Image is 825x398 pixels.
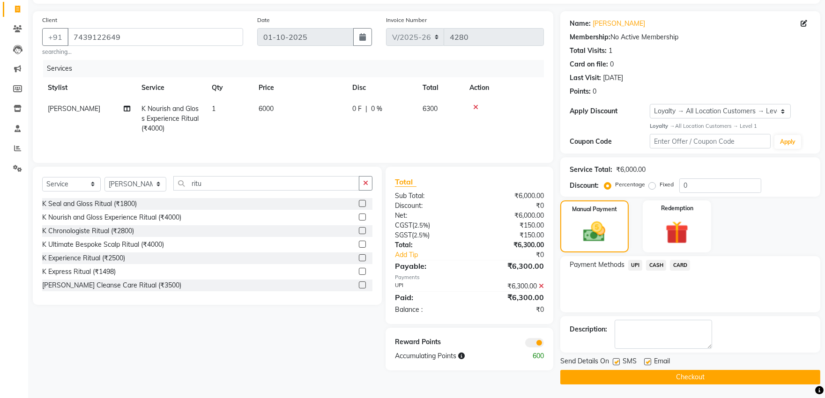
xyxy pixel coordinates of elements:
[414,221,428,229] span: 2.5%
[464,77,544,98] th: Action
[347,77,417,98] th: Disc
[395,273,543,281] div: Payments
[206,77,253,98] th: Qty
[173,176,359,191] input: Search or Scan
[660,180,674,189] label: Fixed
[388,260,469,272] div: Payable:
[570,106,650,116] div: Apply Discount
[650,122,811,130] div: All Location Customers → Level 1
[650,134,771,148] input: Enter Offer / Coupon Code
[388,230,469,240] div: ( )
[570,260,624,270] span: Payment Methods
[510,351,551,361] div: 600
[388,201,469,211] div: Discount:
[570,59,608,69] div: Card on file:
[48,104,100,113] span: [PERSON_NAME]
[593,19,645,29] a: [PERSON_NAME]
[615,180,645,189] label: Percentage
[570,87,591,96] div: Points:
[42,226,134,236] div: K Chronologiste Ritual (₹2800)
[42,28,68,46] button: +91
[469,292,551,303] div: ₹6,300.00
[650,123,675,129] strong: Loyalty →
[42,213,181,222] div: K Nourish and Gloss Experience Ritual (₹4000)
[469,191,551,201] div: ₹6,000.00
[395,231,412,239] span: SGST
[623,356,637,368] span: SMS
[42,77,136,98] th: Stylist
[469,211,551,221] div: ₹6,000.00
[42,48,243,56] small: searching...
[570,46,607,56] div: Total Visits:
[43,60,551,77] div: Services
[42,16,57,24] label: Client
[388,191,469,201] div: Sub Total:
[141,104,199,133] span: K Nourish and Gloss Experience Ritual (₹4000)
[388,337,469,347] div: Reward Points
[570,324,607,334] div: Description:
[570,19,591,29] div: Name:
[603,73,623,83] div: [DATE]
[670,260,690,271] span: CARD
[253,77,347,98] th: Price
[560,370,820,384] button: Checkout
[469,221,551,230] div: ₹150.00
[42,280,181,290] div: [PERSON_NAME] Cleanse Care Ritual (₹3500)
[570,32,610,42] div: Membership:
[570,165,612,175] div: Service Total:
[593,87,596,96] div: 0
[42,253,125,263] div: K Experience Ritual (₹2500)
[570,181,599,191] div: Discount:
[388,250,483,260] a: Add Tip
[417,77,464,98] th: Total
[371,104,382,114] span: 0 %
[257,16,270,24] label: Date
[388,351,510,361] div: Accumulating Points
[628,260,643,271] span: UPI
[570,32,811,42] div: No Active Membership
[395,221,412,229] span: CGST
[388,281,469,291] div: UPI
[42,199,137,209] div: K Seal and Gloss Ritual (₹1800)
[42,240,164,250] div: K Ultimate Bespoke Scalp Ritual (₹4000)
[212,104,216,113] span: 1
[42,267,116,277] div: K Express Ritual (₹1498)
[661,204,693,213] label: Redemption
[469,201,551,211] div: ₹0
[469,230,551,240] div: ₹150.00
[365,104,367,114] span: |
[610,59,614,69] div: 0
[774,135,801,149] button: Apply
[388,292,469,303] div: Paid:
[259,104,274,113] span: 6000
[570,73,601,83] div: Last Visit:
[388,240,469,250] div: Total:
[386,16,427,24] label: Invoice Number
[616,165,646,175] div: ₹6,000.00
[388,305,469,315] div: Balance :
[469,260,551,272] div: ₹6,300.00
[646,260,666,271] span: CASH
[136,77,206,98] th: Service
[483,250,551,260] div: ₹0
[388,211,469,221] div: Net:
[654,356,670,368] span: Email
[388,221,469,230] div: ( )
[352,104,362,114] span: 0 F
[469,305,551,315] div: ₹0
[658,218,696,247] img: _gift.svg
[67,28,243,46] input: Search by Name/Mobile/Email/Code
[572,205,617,214] label: Manual Payment
[469,240,551,250] div: ₹6,300.00
[570,137,650,147] div: Coupon Code
[414,231,428,239] span: 2.5%
[469,281,551,291] div: ₹6,300.00
[560,356,609,368] span: Send Details On
[395,177,416,187] span: Total
[576,219,612,244] img: _cash.svg
[423,104,438,113] span: 6300
[609,46,612,56] div: 1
